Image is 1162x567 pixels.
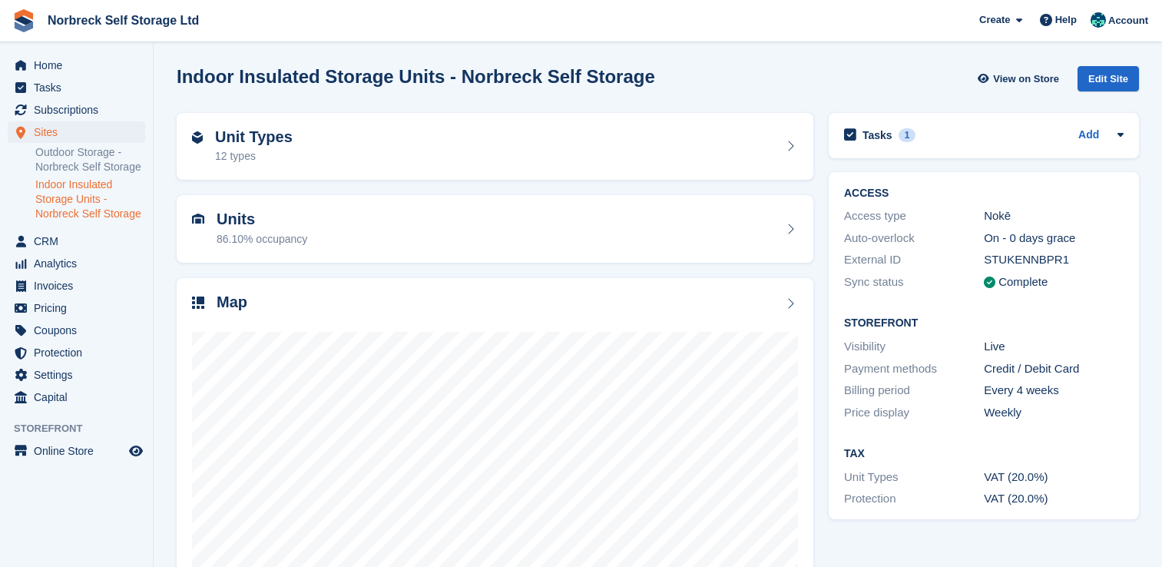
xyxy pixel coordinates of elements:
[984,360,1124,378] div: Credit / Debit Card
[34,320,126,341] span: Coupons
[984,404,1124,422] div: Weekly
[34,386,126,408] span: Capital
[8,440,145,462] a: menu
[34,364,126,386] span: Settings
[844,207,984,225] div: Access type
[984,207,1124,225] div: Nokē
[41,8,205,33] a: Norbreck Self Storage Ltd
[984,251,1124,269] div: STUKENNBPR1
[192,131,203,144] img: unit-type-icn-2b2737a686de81e16bb02015468b77c625bbabd49415b5ef34ead5e3b44a266d.svg
[984,490,1124,508] div: VAT (20.0%)
[34,230,126,252] span: CRM
[8,320,145,341] a: menu
[34,275,126,297] span: Invoices
[14,421,153,436] span: Storefront
[35,177,145,221] a: Indoor Insulated Storage Units - Norbreck Self Storage
[975,66,1065,91] a: View on Store
[34,342,126,363] span: Protection
[217,231,307,247] div: 86.10% occupancy
[844,360,984,378] div: Payment methods
[192,214,204,224] img: unit-icn-7be61d7bf1b0ce9d3e12c5938cc71ed9869f7b940bace4675aadf7bd6d80202e.svg
[12,9,35,32] img: stora-icon-8386f47178a22dfd0bd8f6a31ec36ba5ce8667c1dd55bd0f319d3a0aa187defe.svg
[844,187,1124,200] h2: ACCESS
[984,230,1124,247] div: On - 0 days grace
[8,77,145,98] a: menu
[844,338,984,356] div: Visibility
[215,128,293,146] h2: Unit Types
[34,99,126,121] span: Subscriptions
[8,55,145,76] a: menu
[34,55,126,76] span: Home
[177,195,813,263] a: Units 86.10% occupancy
[844,274,984,291] div: Sync status
[127,442,145,460] a: Preview store
[34,77,126,98] span: Tasks
[192,297,204,309] img: map-icn-33ee37083ee616e46c38cad1a60f524a97daa1e2b2c8c0bc3eb3415660979fc1.svg
[8,230,145,252] a: menu
[998,274,1048,291] div: Complete
[1078,66,1139,98] a: Edit Site
[8,386,145,408] a: menu
[217,293,247,311] h2: Map
[34,253,126,274] span: Analytics
[8,121,145,143] a: menu
[984,338,1124,356] div: Live
[1108,13,1148,28] span: Account
[1078,66,1139,91] div: Edit Site
[1091,12,1106,28] img: Sally King
[177,113,813,181] a: Unit Types 12 types
[984,469,1124,486] div: VAT (20.0%)
[984,382,1124,400] div: Every 4 weeks
[844,317,1124,330] h2: Storefront
[844,230,984,247] div: Auto-overlock
[993,71,1059,87] span: View on Store
[8,275,145,297] a: menu
[8,342,145,363] a: menu
[979,12,1010,28] span: Create
[844,251,984,269] div: External ID
[8,297,145,319] a: menu
[34,297,126,319] span: Pricing
[215,148,293,164] div: 12 types
[844,490,984,508] div: Protection
[844,448,1124,460] h2: Tax
[35,145,145,174] a: Outdoor Storage - Norbreck Self Storage
[8,364,145,386] a: menu
[34,121,126,143] span: Sites
[217,211,307,228] h2: Units
[862,128,892,142] h2: Tasks
[899,128,916,142] div: 1
[8,99,145,121] a: menu
[844,382,984,400] div: Billing period
[1055,12,1077,28] span: Help
[8,253,145,274] a: menu
[844,469,984,486] div: Unit Types
[177,66,655,87] h2: Indoor Insulated Storage Units - Norbreck Self Storage
[1078,127,1099,144] a: Add
[34,440,126,462] span: Online Store
[844,404,984,422] div: Price display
